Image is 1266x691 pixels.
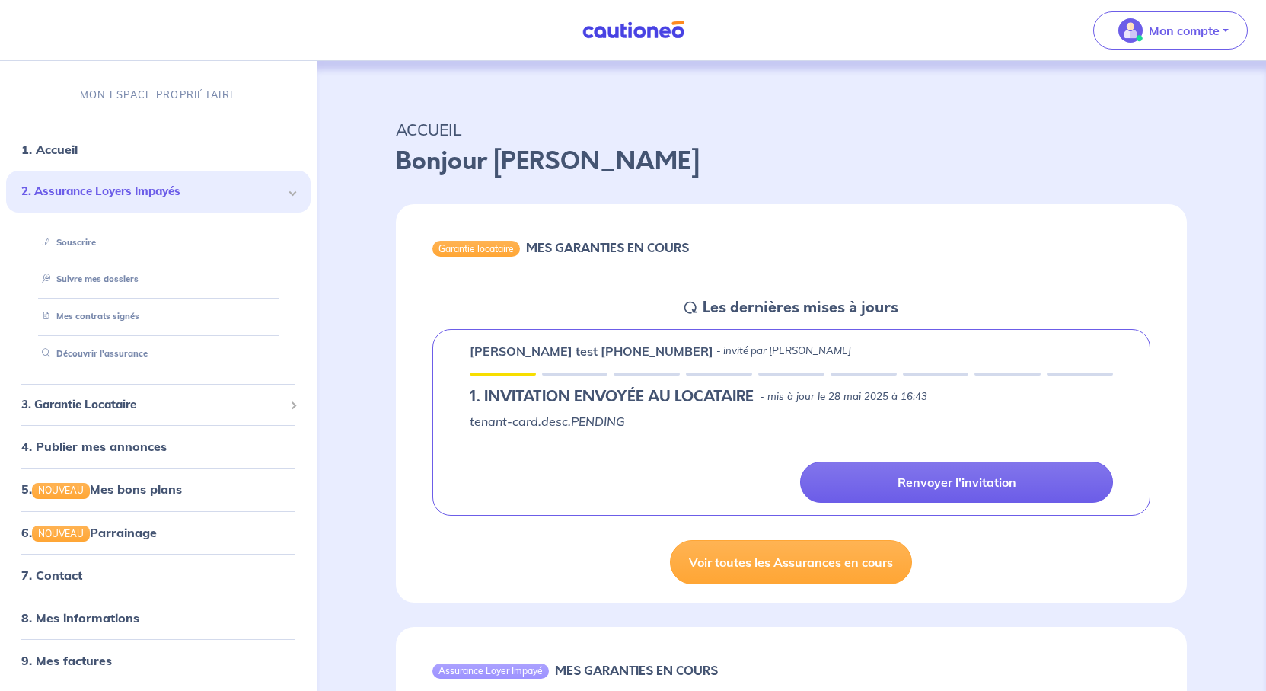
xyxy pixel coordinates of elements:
a: 5.NOUVEAUMes bons plans [21,481,182,497]
a: 9. Mes factures [21,652,112,667]
div: 9. Mes factures [6,645,311,675]
a: 4. Publier mes annonces [21,439,167,454]
a: 7. Contact [21,567,82,582]
div: 6.NOUVEAUParrainage [6,517,311,547]
p: [PERSON_NAME] test [PHONE_NUMBER] [470,342,713,360]
p: - mis à jour le 28 mai 2025 à 16:43 [760,389,927,405]
img: Cautioneo [576,21,690,40]
a: Souscrire [36,236,96,247]
div: 7. Contact [6,559,311,590]
a: Renvoyer l'invitation [800,462,1113,503]
a: Mes contrats signés [36,311,139,322]
div: 3. Garantie Locataire [6,390,311,420]
p: Bonjour [PERSON_NAME] [396,143,1187,180]
div: 1. Accueil [6,134,311,165]
img: illu_account_valid_menu.svg [1118,18,1143,43]
a: 6.NOUVEAUParrainage [21,524,157,539]
h6: MES GARANTIES EN COURS [526,241,689,255]
span: 3. Garantie Locataire [21,396,284,414]
div: 4. Publier mes annonces [6,431,311,462]
p: MON ESPACE PROPRIÉTAIRE [80,88,237,102]
a: Voir toutes les Assurances en cours [670,540,912,584]
div: Assurance Loyer Impayé [432,664,549,679]
div: state: PENDING, Context: IN-LANDLORD [470,388,1113,406]
a: Découvrir l'assurance [36,348,148,359]
span: 2. Assurance Loyers Impayés [21,183,284,200]
div: 5.NOUVEAUMes bons plans [6,474,311,504]
div: 2. Assurance Loyers Impayés [6,171,311,213]
p: - invité par [PERSON_NAME] [716,344,851,359]
h5: Les dernières mises à jours [703,299,898,317]
h5: 1.︎ INVITATION ENVOYÉE AU LOCATAIRE [470,388,754,406]
a: 8. Mes informations [21,609,139,625]
p: ACCUEIL [396,116,1187,143]
button: illu_account_valid_menu.svgMon compte [1093,11,1248,50]
div: Garantie locataire [432,241,520,256]
a: Suivre mes dossiers [36,274,139,284]
p: tenant-card.desc.PENDING [470,412,1113,430]
div: Découvrir l'assurance [24,341,292,366]
h6: MES GARANTIES EN COURS [555,664,718,678]
div: 8. Mes informations [6,602,311,632]
a: 1. Accueil [21,142,78,157]
p: Mon compte [1149,21,1220,40]
div: Mes contrats signés [24,304,292,329]
p: Renvoyer l'invitation [898,475,1016,490]
div: Suivre mes dossiers [24,267,292,292]
div: Souscrire [24,229,292,254]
